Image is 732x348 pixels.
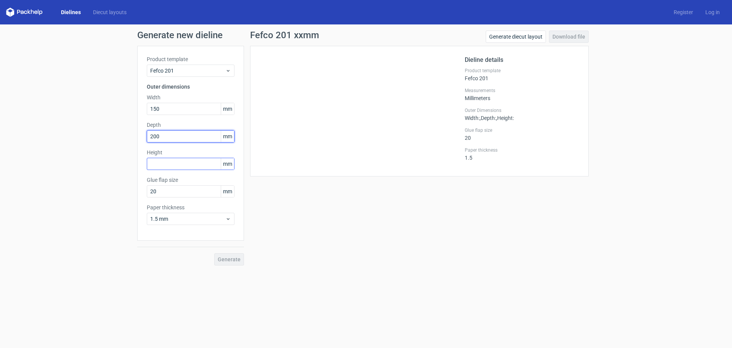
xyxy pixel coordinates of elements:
label: Glue flap size [147,176,234,184]
span: 1.5 mm [150,215,225,223]
span: Width : [465,115,480,121]
h2: Dieline details [465,55,579,65]
a: Log in [699,8,726,16]
a: Diecut layouts [87,8,133,16]
label: Depth [147,121,234,129]
div: 20 [465,127,579,141]
a: Register [668,8,699,16]
span: mm [221,158,234,170]
label: Paper thickness [147,204,234,211]
label: Product template [465,68,579,74]
label: Width [147,94,234,101]
span: Fefco 201 [150,67,225,74]
a: Dielines [55,8,87,16]
label: Glue flap size [465,127,579,133]
span: mm [221,103,234,115]
label: Measurements [465,87,579,94]
div: Fefco 201 [465,68,579,81]
h1: Generate new dieline [137,31,595,40]
div: Millimeters [465,87,579,101]
span: mm [221,186,234,197]
span: , Height : [496,115,514,121]
span: , Depth : [480,115,496,121]
h1: Fefco 201 xxmm [250,31,319,40]
div: 1.5 [465,147,579,161]
label: Paper thickness [465,147,579,153]
label: Outer Dimensions [465,107,579,113]
a: Generate diecut layout [486,31,546,43]
span: mm [221,131,234,142]
label: Height [147,149,234,156]
label: Product template [147,55,234,63]
h3: Outer dimensions [147,83,234,91]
